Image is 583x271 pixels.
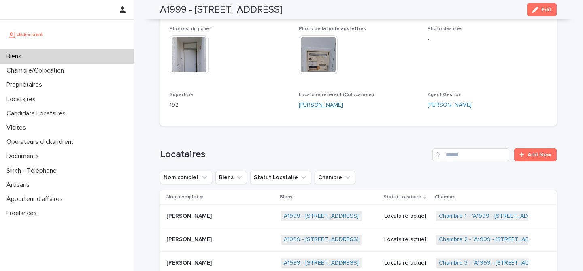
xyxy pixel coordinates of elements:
[284,236,359,243] a: A1999 - [STREET_ADDRESS]
[299,26,366,31] span: Photo de la boîte aux lettres
[3,181,36,189] p: Artisans
[3,110,72,117] p: Candidats Locataires
[428,35,547,44] p: -
[166,235,213,243] p: [PERSON_NAME]
[160,4,282,16] h2: A1999 - [STREET_ADDRESS]
[3,195,69,203] p: Apporteur d'affaires
[439,213,550,220] a: Chambre 1 - "A1999 - [STREET_ADDRESS]"
[215,171,247,184] button: Biens
[384,260,429,267] p: Locataire actuel
[170,101,289,109] p: 192
[3,124,32,132] p: Visites
[383,193,421,202] p: Statut Locataire
[166,258,213,267] p: [PERSON_NAME]
[160,171,212,184] button: Nom complet
[428,101,472,109] a: [PERSON_NAME]
[160,149,429,160] h1: Locataires
[3,209,43,217] p: Freelances
[280,193,293,202] p: Biens
[514,148,557,161] a: Add New
[3,81,49,89] p: Propriétaires
[6,26,46,43] img: UCB0brd3T0yccxBKYDjQ
[3,67,70,75] p: Chambre/Colocation
[528,152,551,158] span: Add New
[384,236,429,243] p: Locataire actuel
[160,228,557,251] tr: [PERSON_NAME][PERSON_NAME] A1999 - [STREET_ADDRESS] Locataire actuelChambre 2 - "A1999 - [STREET_...
[428,92,462,97] span: Agent Gestion
[170,26,211,31] span: Photo(s) du palier
[439,260,551,267] a: Chambre 3 - "A1999 - [STREET_ADDRESS]"
[160,205,557,228] tr: [PERSON_NAME][PERSON_NAME] A1999 - [STREET_ADDRESS] Locataire actuelChambre 1 - "A1999 - [STREET_...
[527,3,557,16] button: Edit
[435,193,456,202] p: Chambre
[284,260,359,267] a: A1999 - [STREET_ADDRESS]
[3,167,63,175] p: Sinch - Téléphone
[439,236,551,243] a: Chambre 2 - "A1999 - [STREET_ADDRESS]"
[384,213,429,220] p: Locataire actuel
[3,152,45,160] p: Documents
[166,193,198,202] p: Nom complet
[432,148,509,161] input: Search
[299,101,343,109] a: [PERSON_NAME]
[166,211,213,220] p: [PERSON_NAME]
[315,171,355,184] button: Chambre
[541,7,551,13] span: Edit
[428,26,462,31] span: Photo des clés
[170,92,194,97] span: Superficie
[284,213,359,220] a: A1999 - [STREET_ADDRESS]
[3,138,80,146] p: Operateurs clickandrent
[3,96,42,103] p: Locataires
[299,92,374,97] span: Locataire référent (Colocations)
[250,171,311,184] button: Statut Locataire
[3,53,28,60] p: Biens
